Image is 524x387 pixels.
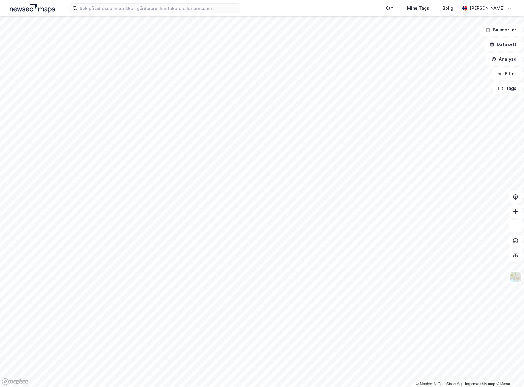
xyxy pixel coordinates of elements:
[465,382,495,386] a: Improve this map
[77,4,240,13] input: Søk på adresse, matrikkel, gårdeiere, leietakere eller personer
[416,382,433,386] a: Mapbox
[407,5,429,12] div: Mine Tags
[434,382,464,386] a: OpenStreetMap
[385,5,394,12] div: Kart
[510,272,521,283] img: Z
[493,82,522,94] button: Tags
[480,24,522,36] button: Bokmerker
[2,378,29,385] a: Mapbox homepage
[484,38,522,51] button: Datasett
[443,5,453,12] div: Bolig
[492,68,522,80] button: Filter
[470,5,504,12] div: [PERSON_NAME]
[486,53,522,65] button: Analyse
[10,4,55,13] img: logo.a4113a55bc3d86da70a041830d287a7e.svg
[493,358,524,387] iframe: Chat Widget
